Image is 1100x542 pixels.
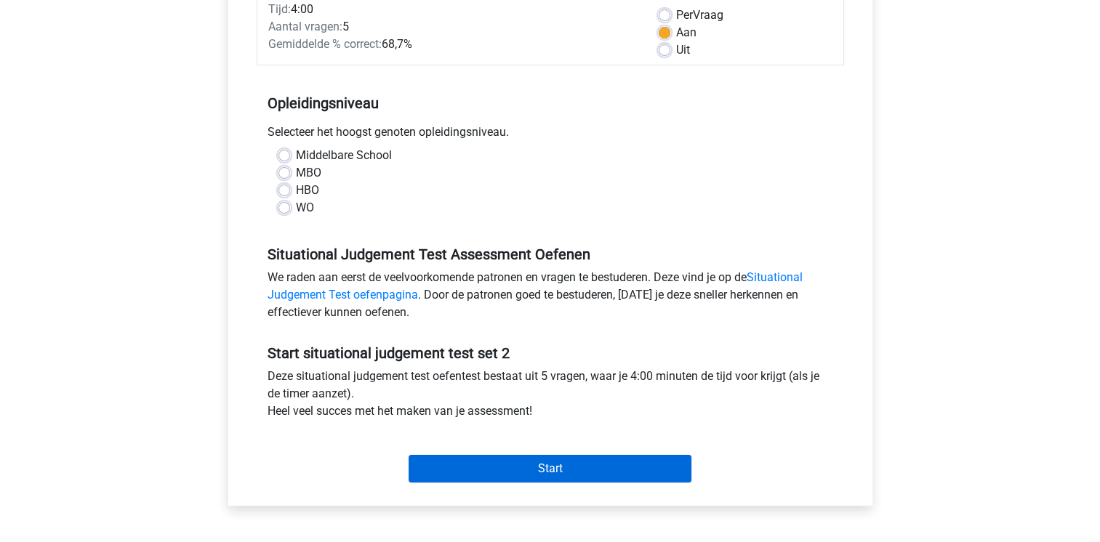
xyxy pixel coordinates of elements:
[257,124,844,147] div: Selecteer het hoogst genoten opleidingsniveau.
[268,89,833,118] h5: Opleidingsniveau
[296,147,392,164] label: Middelbare School
[676,8,693,22] span: Per
[409,455,691,482] input: Start
[676,24,696,41] label: Aan
[296,182,319,199] label: HBO
[268,37,382,51] span: Gemiddelde % correct:
[257,269,844,327] div: We raden aan eerst de veelvoorkomende patronen en vragen te bestuderen. Deze vind je op de . Door...
[268,246,833,263] h5: Situational Judgement Test Assessment Oefenen
[257,1,648,18] div: 4:00
[676,7,723,24] label: Vraag
[257,36,648,53] div: 68,7%
[268,2,291,16] span: Tijd:
[257,368,844,426] div: Deze situational judgement test oefentest bestaat uit 5 vragen, waar je 4:00 minuten de tijd voor...
[257,18,648,36] div: 5
[268,20,342,33] span: Aantal vragen:
[676,41,690,59] label: Uit
[268,344,833,362] h5: Start situational judgement test set 2
[296,164,321,182] label: MBO
[296,199,314,217] label: WO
